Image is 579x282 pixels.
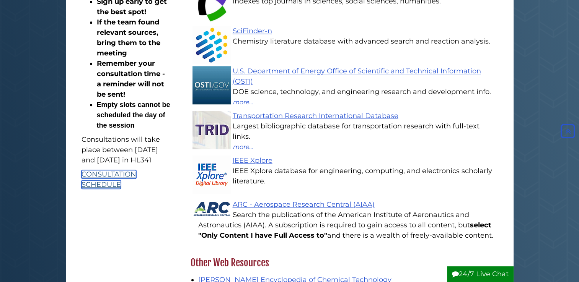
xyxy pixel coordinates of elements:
a: U.S. Department of Energy Office of Scientific and Technical Information (OSTI) [233,67,481,86]
span: ​ [97,101,172,129]
button: more... [233,97,253,107]
strong: If the team found relevant sources, bring them to the meeting [97,18,160,57]
div: DOE science, technology, and engineering research and development info. [198,87,498,97]
button: 24/7 Live Chat [447,266,514,282]
strong: Empty slots cannot be scheduled the day of the session [97,101,172,129]
a: Transportation Research International Database [233,112,398,120]
strong: Remember your consultation time - a reminder will not be sent! [97,59,165,99]
a: ARC - Aerospace Research Central (AIAA) [233,200,375,209]
a: IEEE Xplore [233,156,272,165]
div: IEEE Xplore database for engineering, computing, and electronics scholarly literature. [198,166,498,186]
a: CONSULTATION SCHEDULE [82,170,136,189]
div: Largest bibliographic database for transportation research with full-text links. [198,121,498,142]
div: Chemistry literature database with advanced search and reaction analysis. [198,36,498,47]
a: Back to Top [559,127,577,136]
a: SciFinder-n [233,27,272,35]
div: Search the publications of the American Institute of Aeronautics and Astronautics (AIAA). A subsc... [198,210,498,241]
h2: Other Web Resources [187,257,502,269]
button: more... [233,142,253,152]
p: Consultations will take place between [DATE] and [DATE] in HL341 [82,135,171,165]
